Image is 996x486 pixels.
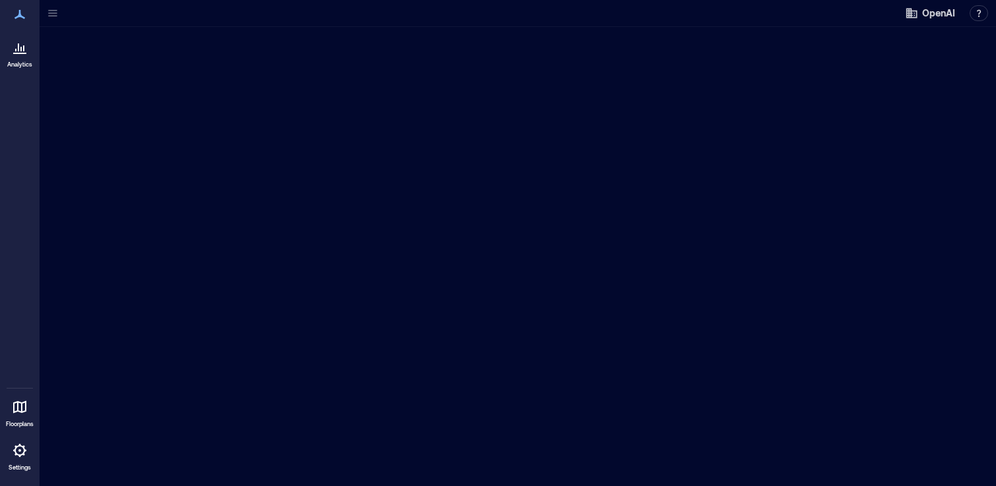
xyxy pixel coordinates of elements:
a: Settings [4,435,36,475]
p: Settings [9,464,31,472]
p: Floorplans [6,420,34,428]
span: OpenAI [922,7,955,20]
button: OpenAI [901,3,959,24]
a: Floorplans [2,391,38,432]
a: Analytics [3,32,36,72]
p: Analytics [7,61,32,68]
